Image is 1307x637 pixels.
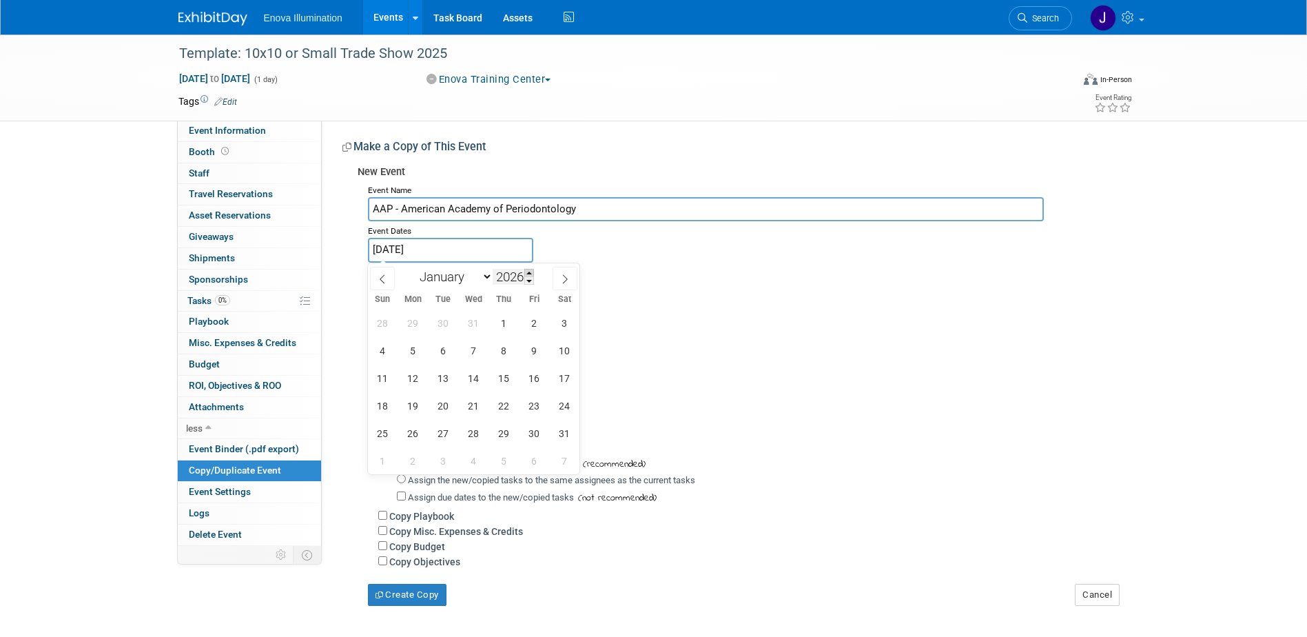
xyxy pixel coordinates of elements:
span: Travel Reservations [189,188,273,199]
span: Tue [428,295,458,304]
label: Assign due dates to the new/copied tasks [408,492,574,503]
input: Year [493,269,534,285]
span: Budget [189,358,220,370]
span: Sun [368,295,398,304]
span: Shipments [189,252,235,263]
span: January 13, 2026 [430,365,457,392]
div: Event Name [368,181,1119,197]
span: January 31, 2026 [551,420,578,447]
span: February 3, 2026 [430,447,457,474]
span: (1 day) [253,75,278,84]
img: Janelle Tlusty [1090,5,1116,31]
span: January 14, 2026 [460,365,487,392]
span: Wed [458,295,488,304]
span: January 12, 2026 [400,365,426,392]
td: Tags [178,94,237,108]
span: January 28, 2026 [460,420,487,447]
span: Copy/Duplicate Event [189,465,281,476]
label: Copy Playbook [389,511,454,522]
div: In-Person [1100,74,1132,85]
img: ExhibitDay [178,12,247,26]
a: Staff [178,163,321,184]
span: ROI, Objectives & ROO [189,380,281,391]
div: Event Dates [368,221,1119,238]
label: Assign the new/copied tasks to the same assignees as the current tasks [408,475,695,485]
span: Mon [398,295,428,304]
span: January 24, 2026 [551,392,578,419]
span: Booth not reserved yet [218,146,231,156]
span: February 2, 2026 [400,447,426,474]
span: January 29, 2026 [491,420,517,447]
a: Travel Reservations [178,184,321,205]
span: January 26, 2026 [400,420,426,447]
span: January 3, 2026 [551,310,578,336]
a: Event Binder (.pdf export) [178,439,321,460]
a: Shipments [178,248,321,269]
span: Search [1027,13,1059,23]
span: January 11, 2026 [369,365,396,392]
span: Giveaways [189,231,234,242]
div: Template: 10x10 or Small Trade Show 2025 [174,41,1051,66]
a: Edit [214,97,237,107]
div: Event Format [991,72,1133,92]
span: January 18, 2026 [369,392,396,419]
span: January 25, 2026 [369,420,396,447]
span: January 8, 2026 [491,337,517,364]
span: January 17, 2026 [551,365,578,392]
span: Asset Reservations [189,210,271,221]
label: Copy Misc. Expenses & Credits [389,526,523,537]
span: December 29, 2025 [400,310,426,336]
span: Tasks [187,295,230,306]
button: Create Copy [368,584,446,606]
a: Budget [178,354,321,375]
a: Asset Reservations [178,205,321,226]
span: February 6, 2026 [521,447,548,474]
a: Event Settings [178,482,321,503]
span: January 6, 2026 [430,337,457,364]
span: [DATE] [DATE] [178,72,251,85]
a: Event Information [178,121,321,141]
span: January 23, 2026 [521,392,548,419]
div: Event Rating [1094,94,1131,101]
a: Playbook [178,312,321,332]
label: Copy Budget [389,541,445,552]
a: Tasks0% [178,291,321,312]
button: Enova Training Center [422,72,556,87]
span: January 4, 2026 [369,337,396,364]
span: January 22, 2026 [491,392,517,419]
td: Toggle Event Tabs [293,546,321,564]
span: January 16, 2026 [521,365,548,392]
span: January 30, 2026 [521,420,548,447]
span: to [208,73,221,84]
span: December 30, 2025 [430,310,457,336]
a: Search [1009,6,1072,30]
span: January 7, 2026 [460,337,487,364]
span: (not recommended) [574,491,657,505]
span: Event Settings [189,486,251,497]
span: February 1, 2026 [369,447,396,474]
span: January 27, 2026 [430,420,457,447]
span: Sponsorships [189,274,248,285]
span: January 19, 2026 [400,392,426,419]
select: Month [413,268,493,285]
td: Personalize Event Tab Strip [269,546,294,564]
a: Copy/Duplicate Event [178,461,321,481]
span: Playbook [189,316,229,327]
span: Booth [189,146,231,157]
span: January 5, 2026 [400,337,426,364]
span: Logs [189,507,209,518]
a: Misc. Expenses & Credits [178,333,321,354]
span: January 10, 2026 [551,337,578,364]
span: Delete Event [189,529,242,540]
span: Event Information [189,125,266,136]
span: February 5, 2026 [491,447,517,474]
span: Enova Illumination [264,12,342,23]
a: Logs [178,503,321,524]
span: January 9, 2026 [521,337,548,364]
a: Giveaways [178,227,321,247]
span: February 7, 2026 [551,447,578,474]
div: Make a Copy of This Event [342,139,1119,159]
a: Attachments [178,397,321,418]
span: January 1, 2026 [491,310,517,336]
label: Copy Objectives [389,556,460,567]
